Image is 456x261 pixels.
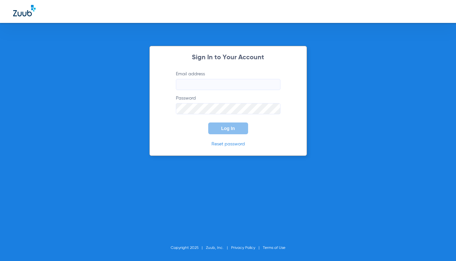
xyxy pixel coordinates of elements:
li: Copyright 2025 [171,245,206,251]
li: Zuub, Inc. [206,245,231,251]
label: Email address [176,71,280,90]
h2: Sign In to Your Account [166,54,290,61]
span: Log In [221,126,235,131]
a: Terms of Use [263,246,285,250]
label: Password [176,95,280,114]
a: Reset password [211,142,245,146]
a: Privacy Policy [231,246,255,250]
input: Password [176,103,280,114]
button: Log In [208,122,248,134]
img: Zuub Logo [13,5,36,16]
input: Email address [176,79,280,90]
